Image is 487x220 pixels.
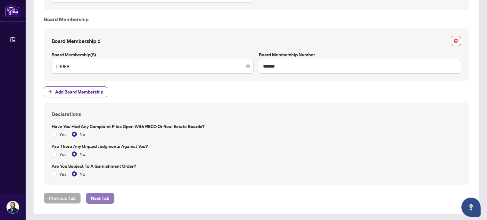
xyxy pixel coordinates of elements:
span: Yes [57,131,69,138]
span: No [77,131,88,138]
span: No [77,170,88,177]
button: Open asap [461,198,481,217]
span: TRREB [55,60,250,72]
label: Board Membership(s) [52,51,254,58]
h4: Declarations [52,110,461,118]
label: Have you had any complaint files open with RECO or Real Estate Boards? [52,123,461,130]
span: No [77,151,88,158]
button: Next Tab [86,193,114,204]
span: Next Tab [91,193,109,203]
span: Yes [57,151,69,158]
label: Board Membership Number [259,51,461,58]
span: close-circle [246,64,250,68]
img: logo [5,5,21,17]
span: Yes [57,170,69,177]
button: Previous Tab [44,193,81,204]
h4: Board Membership 1 [52,37,101,45]
label: Are you subject to a Garnishment Order? [52,163,461,170]
button: Add Board Membership [44,86,107,97]
span: plus [48,89,53,94]
label: Are there any unpaid judgments against you? [52,143,461,150]
span: Add Board Membership [55,87,103,97]
img: Profile Icon [7,201,19,213]
h4: Board Membership [44,15,469,23]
